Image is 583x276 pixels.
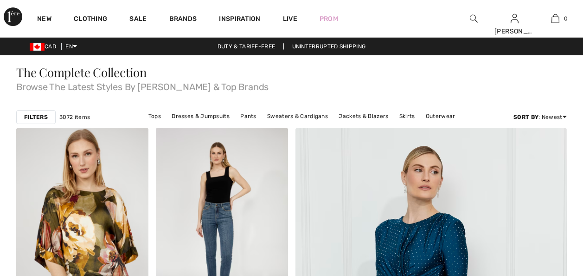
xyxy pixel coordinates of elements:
img: 1ère Avenue [4,7,22,26]
a: Pants [236,110,261,122]
a: Sign In [511,14,519,23]
a: Clothing [74,15,107,25]
a: Tops [144,110,166,122]
a: Sweaters & Cardigans [263,110,333,122]
strong: Filters [24,113,48,121]
span: CAD [30,43,60,50]
span: EN [65,43,77,50]
a: Sale [129,15,147,25]
span: Browse The Latest Styles By [PERSON_NAME] & Top Brands [16,79,567,92]
img: My Bag [551,13,559,24]
strong: Sort By [513,114,538,120]
span: 3072 items [59,113,90,121]
div: : Newest [513,113,567,121]
a: 0 [535,13,575,24]
a: Prom [320,14,338,24]
a: Brands [169,15,197,25]
a: Skirts [395,110,420,122]
a: Dresses & Jumpsuits [167,110,234,122]
img: Canadian Dollar [30,43,45,51]
span: 0 [564,14,568,23]
a: Live [283,14,297,24]
div: [PERSON_NAME] [494,26,534,36]
a: New [37,15,51,25]
span: Inspiration [219,15,260,25]
span: The Complete Collection [16,64,147,80]
a: Jackets & Blazers [334,110,393,122]
img: My Info [511,13,519,24]
a: Outerwear [421,110,460,122]
img: search the website [470,13,478,24]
